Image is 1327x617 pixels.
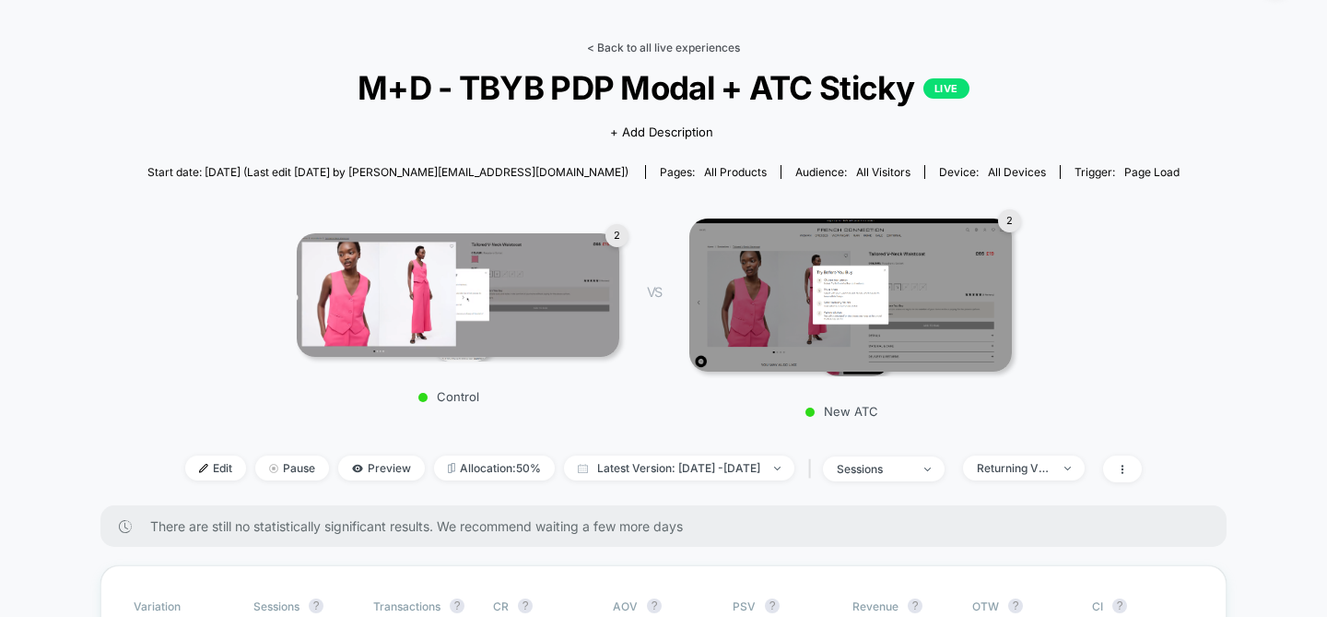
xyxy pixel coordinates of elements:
span: Device: [924,165,1060,179]
span: Pause [255,456,329,481]
span: M+D - TBYB PDP Modal + ATC Sticky [199,68,1128,107]
img: calendar [578,464,588,473]
p: New ATC [680,404,1003,419]
span: Edit [185,456,246,481]
div: 2 [998,209,1021,232]
span: All Visitors [856,165,910,179]
span: Preview [338,456,425,481]
img: Control main [297,233,619,357]
div: Pages: [660,165,767,179]
button: ? [309,599,323,613]
span: Page Load [1124,165,1180,179]
button: ? [908,599,922,613]
p: LIVE [923,78,969,99]
div: sessions [837,462,910,476]
button: ? [1008,599,1023,613]
span: CI [1092,599,1193,613]
span: | [804,456,823,482]
span: CR [493,599,509,613]
img: end [774,467,781,470]
span: Variation [134,599,235,613]
img: end [1064,467,1071,470]
img: edit [199,464,208,473]
a: < Back to all live experiences [587,41,740,54]
img: rebalance [448,463,455,473]
span: OTW [972,599,1074,613]
span: There are still no statistically significant results. We recommend waiting a few more days [150,518,1190,534]
img: New ATC main [689,219,1012,373]
span: all products [704,165,767,179]
span: Start date: [DATE] (Last edit [DATE] by [PERSON_NAME][EMAIL_ADDRESS][DOMAIN_NAME]) [147,165,628,179]
span: Sessions [253,599,299,613]
p: Control [288,389,610,404]
div: Trigger: [1075,165,1180,179]
span: Revenue [852,599,898,613]
div: Audience: [795,165,910,179]
span: AOV [613,599,638,613]
img: end [924,468,931,471]
img: end [269,464,278,473]
span: Transactions [373,599,440,613]
div: Returning Visitors [977,461,1051,475]
span: + Add Description [610,124,713,142]
span: PSV [733,599,756,613]
span: VS [647,284,662,300]
span: Latest Version: [DATE] - [DATE] [564,456,794,481]
button: ? [450,599,464,613]
span: all devices [988,165,1046,179]
span: Allocation: 50% [434,456,555,481]
button: ? [1112,599,1127,613]
button: ? [647,599,662,613]
button: ? [518,599,533,613]
div: 2 [605,224,628,247]
button: ? [765,599,780,613]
